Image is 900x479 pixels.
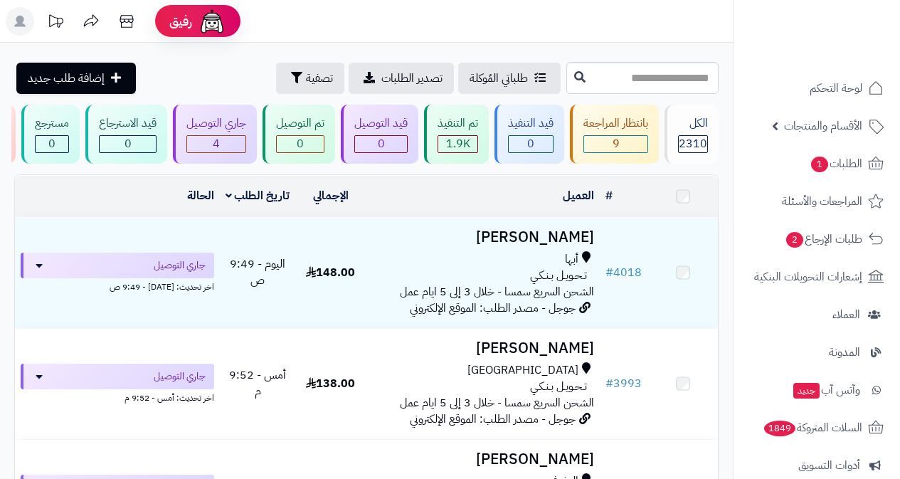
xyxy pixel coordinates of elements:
[832,305,860,325] span: العملاء
[742,335,891,369] a: المدونة
[583,115,648,132] div: بانتظار المراجعة
[276,63,344,94] button: تصفية
[313,187,349,204] a: الإجمالي
[21,278,214,293] div: اخر تحديث: [DATE] - 9:49 ص
[567,105,662,164] a: بانتظار المراجعة 9
[438,115,478,132] div: تم التنفيذ
[810,78,862,98] span: لوحة التحكم
[509,136,553,152] div: 0
[48,135,55,152] span: 0
[458,63,561,94] a: طلباتي المُوكلة
[438,136,477,152] div: 1931
[565,251,578,268] span: أبها
[584,136,647,152] div: 9
[338,105,421,164] a: قيد التوصيل 0
[186,115,246,132] div: جاري التوصيل
[400,283,594,300] span: الشحن السريع سمسا - خلال 3 إلى 5 ايام عمل
[371,451,594,468] h3: [PERSON_NAME]
[527,135,534,152] span: 0
[230,256,285,289] span: اليوم - 9:49 ص
[169,13,192,30] span: رفيق
[421,105,492,164] a: تم التنفيذ 1.9K
[679,135,707,152] span: 2310
[38,7,73,39] a: تحديثات المنصة
[213,135,220,152] span: 4
[21,389,214,404] div: اخر تحديث: أمس - 9:52 م
[410,411,576,428] span: جوجل - مصدر الطلب: الموقع الإلكتروني
[563,187,594,204] a: العميل
[381,70,443,87] span: تصدير الطلبات
[798,456,860,475] span: أدوات التسويق
[154,258,206,273] span: جاري التوصيل
[16,63,136,94] a: إضافة طلب جديد
[355,136,407,152] div: 0
[829,342,860,362] span: المدونة
[742,260,891,294] a: إشعارات التحويلات البنكية
[28,70,105,87] span: إضافة طلب جديد
[605,375,642,392] a: #3993
[784,116,862,136] span: الأقسام والمنتجات
[187,187,214,204] a: الحالة
[605,187,613,204] a: #
[530,379,587,395] span: تـحـويـل بـنـكـي
[35,115,69,132] div: مسترجع
[793,383,820,399] span: جديد
[125,135,132,152] span: 0
[763,418,862,438] span: السلات المتروكة
[742,71,891,105] a: لوحة التحكم
[306,264,355,281] span: 148.00
[198,7,226,36] img: ai-face.png
[410,300,576,317] span: جوجل - مصدر الطلب: الموقع الإلكتروني
[277,136,324,152] div: 0
[605,264,613,281] span: #
[229,367,286,400] span: أمس - 9:52 م
[276,115,324,132] div: تم التوصيل
[187,136,245,152] div: 4
[226,187,290,204] a: تاريخ الطلب
[810,154,862,174] span: الطلبات
[306,70,333,87] span: تصفية
[83,105,170,164] a: قيد الاسترجاع 0
[371,340,594,357] h3: [PERSON_NAME]
[260,105,338,164] a: تم التوصيل 0
[400,394,594,411] span: الشحن السريع سمسا - خلال 3 إلى 5 ايام عمل
[605,375,613,392] span: #
[508,115,554,132] div: قيد التنفيذ
[36,136,68,152] div: 0
[530,268,587,284] span: تـحـويـل بـنـكـي
[371,229,594,246] h3: [PERSON_NAME]
[99,115,157,132] div: قيد الاسترجاع
[378,135,385,152] span: 0
[470,70,528,87] span: طلباتي المُوكلة
[18,105,83,164] a: مسترجع 0
[764,421,795,436] span: 1849
[297,135,304,152] span: 0
[467,362,578,379] span: [GEOGRAPHIC_DATA]
[446,135,470,152] span: 1.9K
[349,63,454,94] a: تصدير الطلبات
[754,267,862,287] span: إشعارات التحويلات البنكية
[613,135,620,152] span: 9
[742,184,891,219] a: المراجعات والأسئلة
[742,147,891,181] a: الطلبات1
[306,375,355,392] span: 138.00
[678,115,708,132] div: الكل
[782,191,862,211] span: المراجعات والأسئلة
[742,373,891,407] a: وآتس آبجديد
[100,136,156,152] div: 0
[792,380,860,400] span: وآتس آب
[811,157,828,172] span: 1
[786,232,803,248] span: 2
[492,105,567,164] a: قيد التنفيذ 0
[170,105,260,164] a: جاري التوصيل 4
[354,115,408,132] div: قيد التوصيل
[742,411,891,445] a: السلات المتروكة1849
[742,298,891,332] a: العملاء
[785,229,862,249] span: طلبات الإرجاع
[803,40,886,70] img: logo-2.png
[154,369,206,384] span: جاري التوصيل
[742,222,891,256] a: طلبات الإرجاع2
[605,264,642,281] a: #4018
[662,105,721,164] a: الكل2310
